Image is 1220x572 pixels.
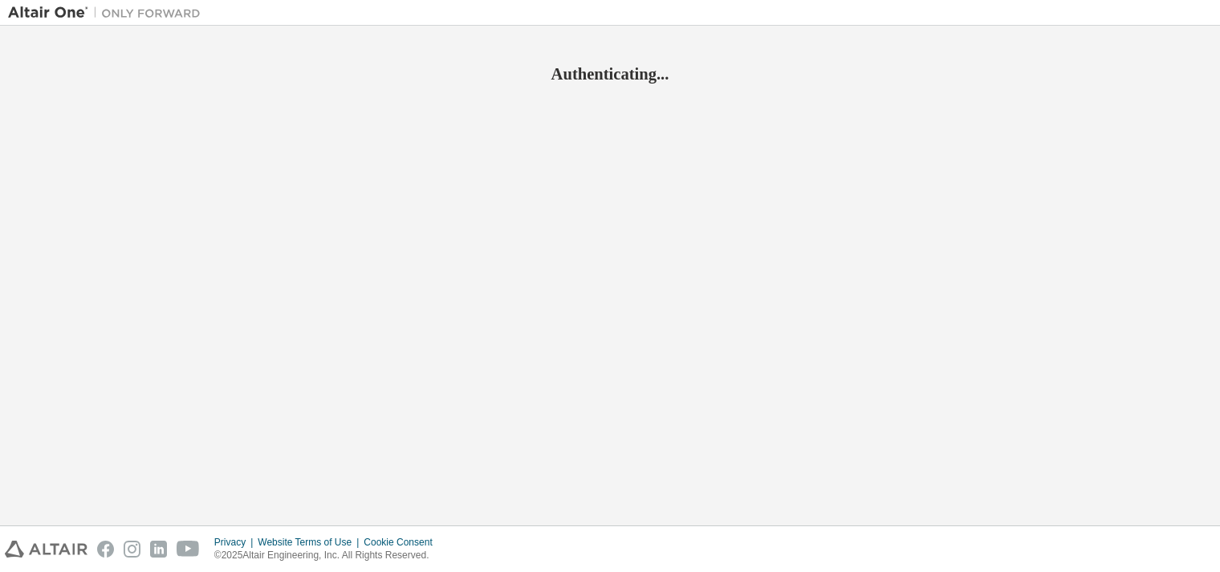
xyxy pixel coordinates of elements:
[5,541,87,558] img: altair_logo.svg
[150,541,167,558] img: linkedin.svg
[8,5,209,21] img: Altair One
[97,541,114,558] img: facebook.svg
[124,541,140,558] img: instagram.svg
[214,549,442,562] p: © 2025 Altair Engineering, Inc. All Rights Reserved.
[177,541,200,558] img: youtube.svg
[258,536,364,549] div: Website Terms of Use
[214,536,258,549] div: Privacy
[364,536,441,549] div: Cookie Consent
[8,63,1212,84] h2: Authenticating...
